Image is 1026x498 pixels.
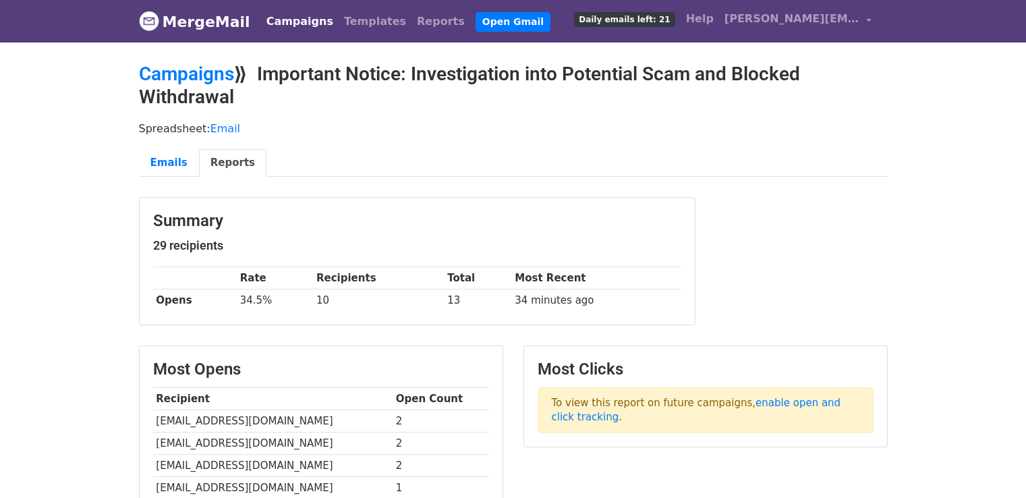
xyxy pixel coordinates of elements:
[199,149,266,177] a: Reports
[724,11,859,27] span: [PERSON_NAME][EMAIL_ADDRESS][PERSON_NAME][DOMAIN_NAME]
[153,211,681,231] h3: Summary
[339,8,411,35] a: Templates
[569,5,680,32] a: Daily emails left: 21
[153,455,393,477] td: [EMAIL_ADDRESS][DOMAIN_NAME]
[237,289,313,312] td: 34.5%
[393,410,489,433] td: 2
[393,433,489,455] td: 2
[444,267,511,289] th: Total
[237,267,313,289] th: Rate
[153,360,489,379] h3: Most Opens
[538,387,874,433] p: To view this report on future campaigns, .
[313,267,444,289] th: Recipients
[512,267,681,289] th: Most Recent
[681,5,719,32] a: Help
[261,8,339,35] a: Campaigns
[153,410,393,433] td: [EMAIL_ADDRESS][DOMAIN_NAME]
[139,121,888,136] p: Spreadsheet:
[139,149,199,177] a: Emails
[444,289,511,312] td: 13
[538,360,874,379] h3: Most Clicks
[139,63,234,85] a: Campaigns
[313,289,444,312] td: 10
[393,388,489,410] th: Open Count
[153,238,681,253] h5: 29 recipients
[476,12,550,32] a: Open Gmail
[411,8,470,35] a: Reports
[393,455,489,477] td: 2
[139,7,250,36] a: MergeMail
[153,433,393,455] td: [EMAIL_ADDRESS][DOMAIN_NAME]
[153,388,393,410] th: Recipient
[153,289,237,312] th: Opens
[574,12,675,27] span: Daily emails left: 21
[512,289,681,312] td: 34 minutes ago
[139,11,159,31] img: MergeMail logo
[210,122,240,135] a: Email
[719,5,877,37] a: [PERSON_NAME][EMAIL_ADDRESS][PERSON_NAME][DOMAIN_NAME]
[139,63,888,108] h2: ⟫ Important Notice: Investigation into Potential Scam and Blocked Withdrawal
